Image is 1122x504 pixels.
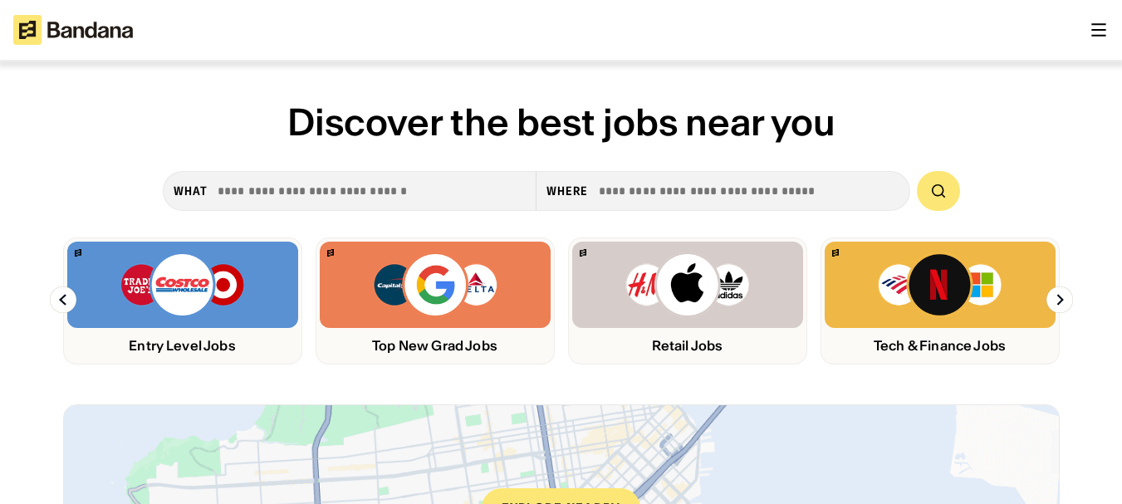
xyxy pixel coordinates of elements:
[120,252,246,318] img: Trader Joe’s, Costco, Target logos
[580,249,586,257] img: Bandana logo
[568,237,807,365] a: Bandana logoH&M, Apply, Adidas logosRetail Jobs
[63,237,302,365] a: Bandana logoTrader Joe’s, Costco, Target logosEntry Level Jobs
[13,15,133,45] img: Bandana logotype
[877,252,1002,318] img: Bank of America, Netflix, Microsoft logos
[327,249,334,257] img: Bandana logo
[572,338,803,354] div: Retail Jobs
[1046,286,1073,313] img: Right Arrow
[825,338,1056,354] div: Tech & Finance Jobs
[546,183,589,198] div: Where
[50,286,76,313] img: Left Arrow
[821,237,1060,365] a: Bandana logoBank of America, Netflix, Microsoft logosTech & Finance Jobs
[320,338,551,354] div: Top New Grad Jobs
[316,237,555,365] a: Bandana logoCapital One, Google, Delta logosTop New Grad Jobs
[67,338,298,354] div: Entry Level Jobs
[75,249,81,257] img: Bandana logo
[174,183,208,198] div: what
[372,252,498,318] img: Capital One, Google, Delta logos
[625,252,751,318] img: H&M, Apply, Adidas logos
[287,99,835,145] span: Discover the best jobs near you
[832,249,839,257] img: Bandana logo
